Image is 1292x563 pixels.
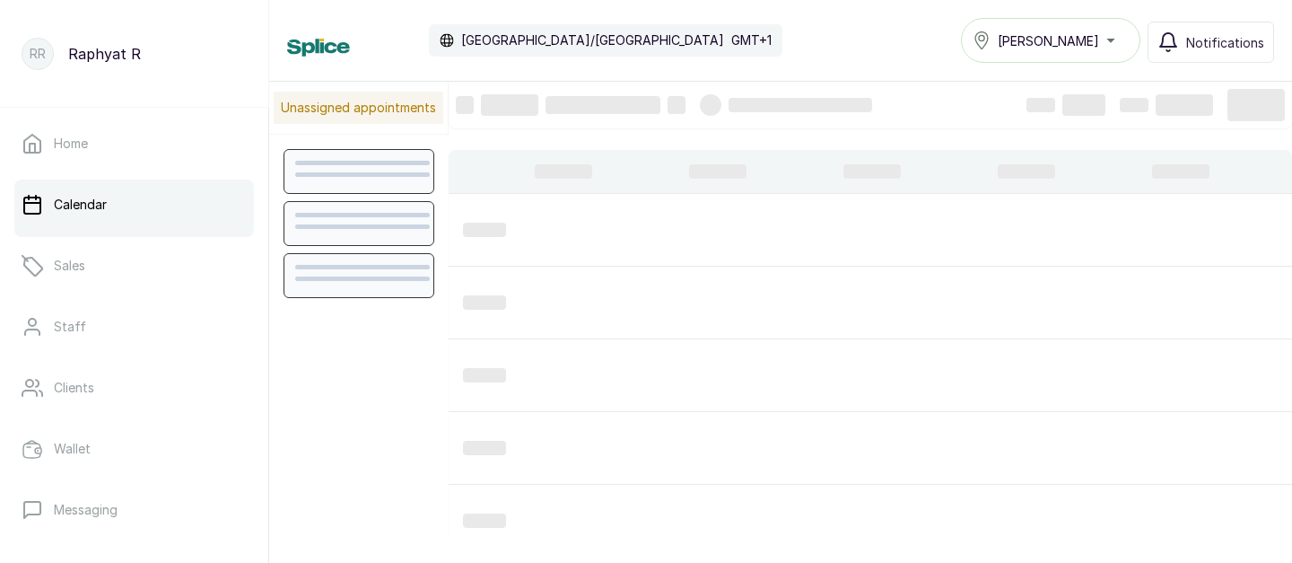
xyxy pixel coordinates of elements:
[68,43,141,65] p: Raphyat R
[14,302,254,352] a: Staff
[54,196,107,214] p: Calendar
[461,31,724,49] p: [GEOGRAPHIC_DATA]/[GEOGRAPHIC_DATA]
[30,45,46,63] p: RR
[14,180,254,230] a: Calendar
[14,119,254,169] a: Home
[14,485,254,535] a: Messaging
[1148,22,1274,63] button: Notifications
[731,31,772,49] p: GMT+1
[54,318,86,336] p: Staff
[998,31,1099,50] span: [PERSON_NAME]
[14,241,254,291] a: Sales
[14,363,254,413] a: Clients
[54,135,88,153] p: Home
[961,18,1140,63] button: [PERSON_NAME]
[54,379,94,397] p: Clients
[14,424,254,474] a: Wallet
[54,257,85,275] p: Sales
[274,92,443,124] p: Unassigned appointments
[54,501,118,519] p: Messaging
[54,440,91,458] p: Wallet
[1186,33,1264,52] span: Notifications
